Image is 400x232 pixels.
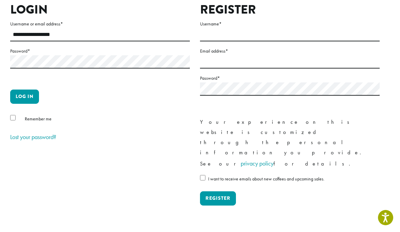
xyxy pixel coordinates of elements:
[200,2,380,17] h2: Register
[10,20,190,28] label: Username or email address
[200,47,380,55] label: Email address
[10,90,39,104] button: Log in
[10,133,56,141] a: Lost your password?
[10,47,190,55] label: Password
[200,191,236,206] button: Register
[200,74,380,82] label: Password
[200,117,380,169] p: Your experience on this website is customized through the personal information you provide. See o...
[200,175,205,180] input: I want to receive emails about new coffees and upcoming sales.
[208,176,324,182] span: I want to receive emails about new coffees and upcoming sales.
[241,159,274,167] a: privacy policy
[10,2,190,17] h2: Login
[200,20,380,28] label: Username
[25,116,52,122] span: Remember me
